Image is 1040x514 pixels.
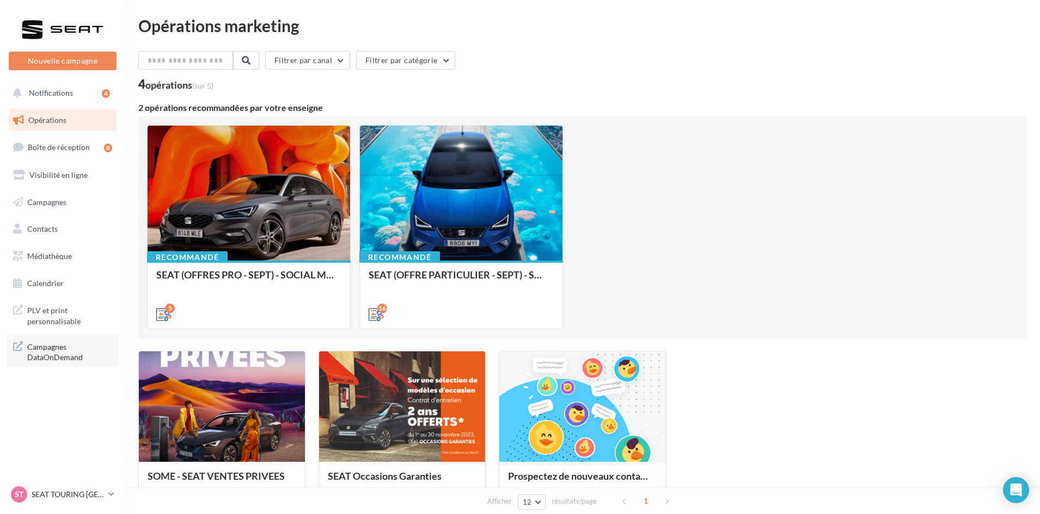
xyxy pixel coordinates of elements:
a: Opérations [7,109,119,132]
div: Recommandé [147,251,228,263]
a: Campagnes DataOnDemand [7,335,119,367]
span: Afficher [487,496,512,506]
span: Contacts [27,224,58,233]
span: Boîte de réception [28,143,90,152]
div: 8 [104,144,112,152]
div: SEAT (OFFRE PARTICULIER - SEPT) - SOCIAL MEDIA [369,269,554,291]
button: Filtrer par catégorie [356,51,455,70]
span: résultats/page [552,496,597,506]
div: opérations [145,80,213,90]
span: 12 [523,498,532,506]
a: ST SEAT TOURING [GEOGRAPHIC_DATA] [9,484,117,505]
div: SEAT (OFFRES PRO - SEPT) - SOCIAL MEDIA [156,269,341,291]
div: 2 opérations recommandées par votre enseigne [138,103,1027,112]
button: Filtrer par canal [265,51,350,70]
div: 4 [138,78,213,90]
a: Calendrier [7,272,119,295]
span: Campagnes DataOnDemand [27,339,112,363]
a: Boîte de réception8 [7,135,119,159]
a: Campagnes [7,191,119,214]
a: Visibilité en ligne [7,164,119,187]
p: SEAT TOURING [GEOGRAPHIC_DATA] [32,489,104,500]
a: Médiathèque [7,245,119,268]
a: Contacts [7,218,119,240]
div: Open Intercom Messenger [1003,477,1029,503]
span: Médiathèque [27,251,72,261]
a: PLV et print personnalisable [7,299,119,331]
span: Opérations [28,115,66,125]
button: Nouvelle campagne [9,52,117,70]
div: Opérations marketing [138,17,1027,34]
span: 1 [637,492,654,510]
div: 4 [102,89,110,98]
span: Calendrier [27,278,64,288]
span: ST [15,489,23,500]
button: Notifications 4 [7,82,114,104]
span: Visibilité en ligne [29,170,88,179]
span: PLV et print personnalisable [27,303,112,326]
button: 12 [518,494,546,510]
span: Notifications [29,88,73,97]
span: Campagnes [27,197,66,206]
div: Recommandé [359,251,440,263]
div: SOME - SEAT VENTES PRIVEES [148,470,296,492]
span: (sur 5) [192,81,213,90]
div: SEAT Occasions Garanties [328,470,476,492]
div: 5 [165,304,175,313]
div: 16 [377,304,387,313]
div: Prospectez de nouveaux contacts [508,470,657,492]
